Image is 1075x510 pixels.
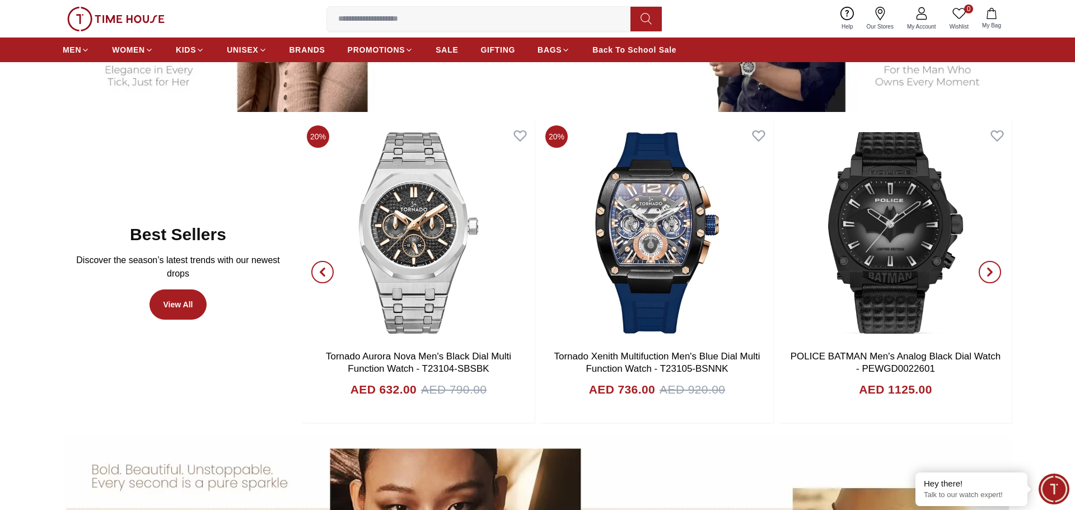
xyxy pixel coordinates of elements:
span: Wishlist [945,22,973,31]
span: My Bag [978,21,1006,30]
a: GIFTING [480,40,515,60]
span: BAGS [537,44,562,55]
a: SALE [436,40,458,60]
span: Our Stores [862,22,898,31]
span: SALE [436,44,458,55]
a: WOMEN [112,40,153,60]
div: Hey there! [924,478,1019,489]
span: AED 790.00 [421,381,487,399]
h4: AED 736.00 [589,381,655,399]
a: 0Wishlist [943,4,975,33]
span: AED 920.00 [660,381,725,399]
span: 20% [545,125,568,148]
button: My Bag [975,6,1008,32]
a: Help [835,4,860,33]
img: Tornado Xenith Multifuction Men's Blue Dial Multi Function Watch - T23105-BSNNK [541,121,773,345]
span: Help [837,22,858,31]
a: Back To School Sale [592,40,676,60]
img: POLICE BATMAN Men's Analog Black Dial Watch - PEWGD0022601 [779,121,1012,345]
span: MEN [63,44,81,55]
h2: Best Sellers [130,224,226,245]
a: POLICE BATMAN Men's Analog Black Dial Watch - PEWGD0022601 [791,351,1001,374]
span: My Account [903,22,941,31]
span: UNISEX [227,44,258,55]
a: KIDS [176,40,204,60]
span: BRANDS [289,44,325,55]
a: Tornado Xenith Multifuction Men's Blue Dial Multi Function Watch - T23105-BSNNK [554,351,760,374]
p: Talk to our watch expert! [924,490,1019,500]
a: Tornado Aurora Nova Men's Black Dial Multi Function Watch - T23104-SBSBK [326,351,511,374]
img: Tornado Aurora Nova Men's Black Dial Multi Function Watch - T23104-SBSBK [302,121,535,345]
span: WOMEN [112,44,145,55]
a: BAGS [537,40,570,60]
p: Discover the season’s latest trends with our newest drops [72,254,284,280]
a: View All [149,289,207,320]
span: 0 [964,4,973,13]
span: Back To School Sale [592,44,676,55]
img: ... [67,7,165,31]
a: Our Stores [860,4,900,33]
span: GIFTING [480,44,515,55]
a: UNISEX [227,40,267,60]
a: PROMOTIONS [348,40,414,60]
a: BRANDS [289,40,325,60]
span: PROMOTIONS [348,44,405,55]
h4: AED 632.00 [350,381,417,399]
div: Chat Widget [1039,474,1069,504]
a: MEN [63,40,90,60]
h4: AED 1125.00 [859,381,932,399]
span: KIDS [176,44,196,55]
